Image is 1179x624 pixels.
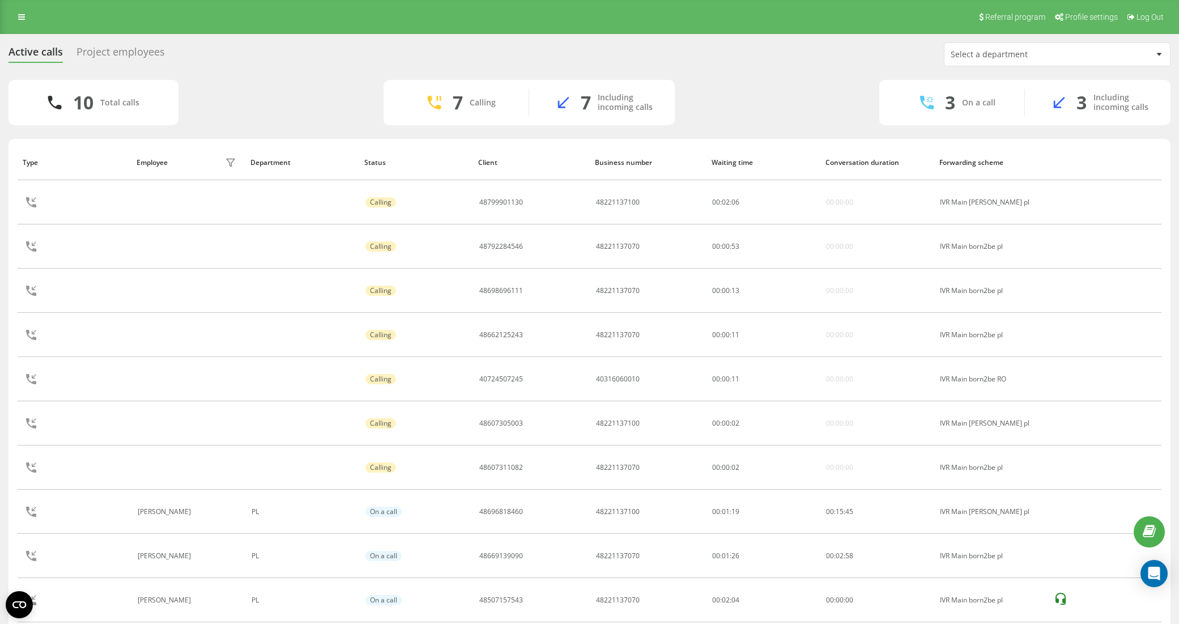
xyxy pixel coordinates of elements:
div: Including incoming calls [1093,93,1154,112]
span: 45 [845,507,853,516]
div: Calling [365,418,396,428]
span: 00 [836,595,844,605]
div: : : [712,243,739,251]
div: Status [364,159,467,167]
div: IVR Main born2be pl [940,331,1041,339]
div: IVR Main [PERSON_NAME] pl [940,508,1041,516]
span: 00 [826,507,834,516]
span: 00 [712,197,720,207]
div: Total calls [100,98,139,108]
button: Open CMP widget [6,591,33,618]
div: 48221137100 [596,419,640,427]
div: IVR Main [PERSON_NAME] pl [940,419,1041,427]
div: Forwarding scheme [939,159,1042,167]
div: [PERSON_NAME] [138,552,194,560]
div: Calling [365,374,396,384]
span: 06 [731,197,739,207]
div: IVR Main born2be RO [940,375,1041,383]
span: 00 [712,241,720,251]
span: 00 [712,330,720,339]
div: 48221137070 [596,287,640,295]
div: 00:02:04 [712,596,814,604]
div: 48221137100 [596,198,640,206]
span: 00 [722,374,730,384]
div: 48221137070 [596,331,640,339]
div: 48696818460 [479,508,523,516]
span: Referral program [985,12,1045,22]
span: 02 [731,462,739,472]
div: 3 [945,92,955,113]
div: 00:00:00 [826,375,853,383]
span: 53 [731,241,739,251]
div: IVR Main born2be pl [940,596,1041,604]
div: : : [712,198,739,206]
div: Calling [470,98,496,108]
div: : : [712,331,739,339]
div: On a call [962,98,995,108]
div: 10 [73,92,93,113]
div: 40724507245 [479,375,523,383]
div: 48221137070 [596,464,640,472]
div: Calling [365,241,396,252]
div: Select a department [951,50,1086,60]
span: 11 [731,330,739,339]
div: 00:00:00 [826,243,853,251]
div: 00:00:00 [826,419,853,427]
span: 00 [722,286,730,295]
div: On a call [365,507,402,517]
div: Project employees [76,46,165,63]
div: : : [712,419,739,427]
span: 02 [731,418,739,428]
div: Calling [365,286,396,296]
span: 00 [712,462,720,472]
div: On a call [365,595,402,605]
div: 3 [1076,92,1087,113]
div: 48698696111 [479,287,523,295]
div: : : [826,596,853,604]
span: 00 [722,330,730,339]
div: IVR Main [PERSON_NAME] pl [940,198,1041,206]
span: 00 [722,418,730,428]
div: : : [712,464,739,472]
div: Active calls [8,46,63,63]
div: Including incoming calls [598,93,658,112]
span: 00 [722,462,730,472]
span: 13 [731,286,739,295]
div: [PERSON_NAME] [138,596,194,604]
div: Conversation duration [825,159,929,167]
div: Waiting time [712,159,815,167]
span: 11 [731,374,739,384]
div: 00:01:26 [712,552,814,560]
span: 00 [712,418,720,428]
div: : : [712,287,739,295]
div: 00:00:00 [826,198,853,206]
div: Business number [595,159,701,167]
div: : : [826,508,853,516]
div: 00:00:00 [826,464,853,472]
span: 02 [836,551,844,561]
div: 00:00:00 [826,331,853,339]
div: IVR Main born2be pl [940,287,1041,295]
div: 48221137100 [596,508,640,516]
div: 48221137070 [596,243,640,251]
span: 00 [722,241,730,251]
div: 7 [581,92,591,113]
div: PL [252,508,353,516]
div: 00:00:00 [826,287,853,295]
div: IVR Main born2be pl [940,552,1041,560]
div: Department [250,159,354,167]
span: 00 [845,595,853,605]
div: : : [826,552,853,560]
div: 48799901130 [479,198,523,206]
div: Calling [365,197,396,207]
div: PL [252,596,353,604]
div: Calling [365,462,396,473]
span: 15 [836,507,844,516]
span: 00 [826,551,834,561]
div: 48669139090 [479,552,523,560]
span: Profile settings [1065,12,1118,22]
div: 48507157543 [479,596,523,604]
div: On a call [365,551,402,561]
div: Client [478,159,584,167]
div: 48221137070 [596,596,640,604]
